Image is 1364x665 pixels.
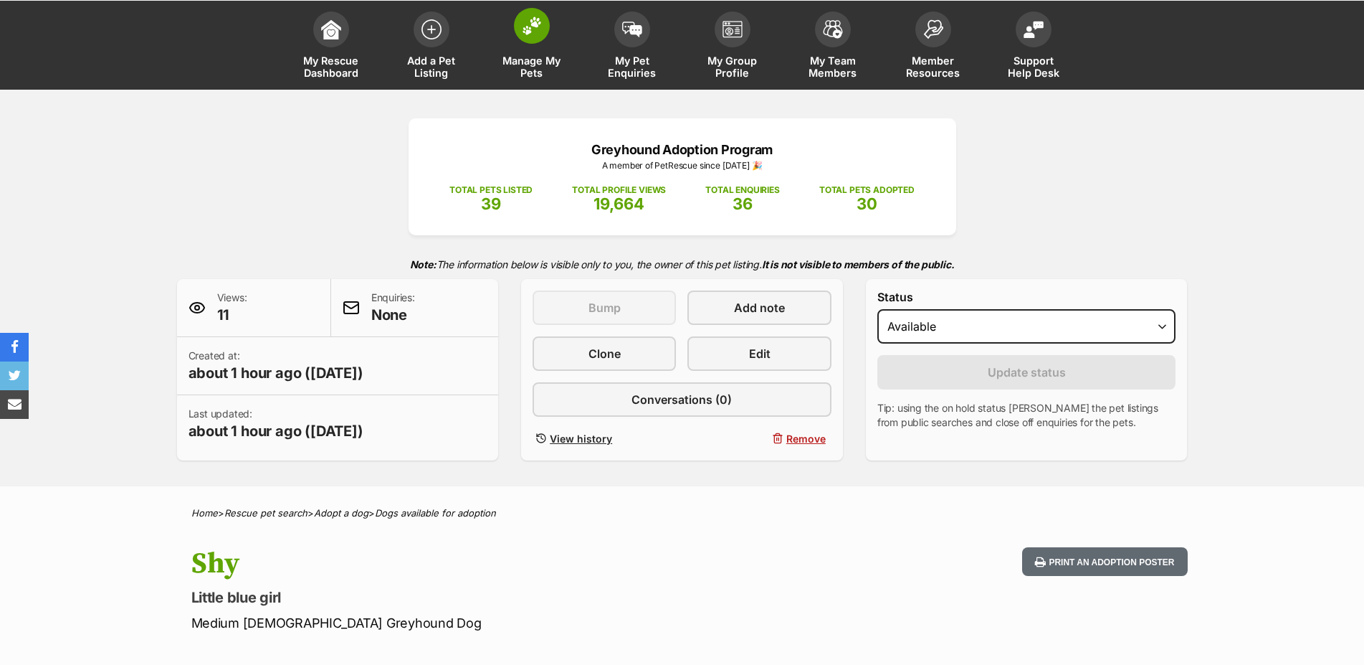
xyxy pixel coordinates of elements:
p: A member of PetRescue since [DATE] 🎉 [430,159,935,172]
button: Remove [687,428,831,449]
a: My Pet Enquiries [582,4,682,90]
span: about 1 hour ago ([DATE]) [189,421,363,441]
a: Manage My Pets [482,4,582,90]
span: My Team Members [801,55,865,79]
p: TOTAL PETS LISTED [449,184,533,197]
span: Support Help Desk [1001,55,1066,79]
a: My Group Profile [682,4,783,90]
button: Bump [533,291,676,325]
button: Print an adoption poster [1022,547,1187,577]
a: My Rescue Dashboard [281,4,381,90]
span: Manage My Pets [500,55,564,79]
a: Edit [687,336,831,371]
a: Rescue pet search [224,507,307,519]
a: Clone [533,336,676,371]
span: Add note [734,299,785,316]
p: Views: [217,291,247,325]
span: View history [550,431,612,446]
a: Adopt a dog [314,507,368,519]
p: Little blue girl [191,588,798,608]
span: None [371,305,415,325]
a: Support Help Desk [983,4,1084,90]
p: TOTAL PROFILE VIEWS [572,184,666,197]
a: Home [191,507,218,519]
a: Add note [687,291,831,325]
div: > > > [156,508,1209,519]
p: TOTAL PETS ADOPTED [819,184,915,197]
span: Conversations (0) [631,391,732,408]
span: Add a Pet Listing [399,55,464,79]
img: group-profile-icon-3fa3cf56718a62981997c0bc7e787c4b2cf8bcc04b72c1350f741eb67cf2f40e.svg [722,21,743,38]
button: Update status [877,355,1176,390]
span: 36 [733,194,753,213]
span: Member Resources [901,55,965,79]
span: 30 [857,194,877,213]
span: My Rescue Dashboard [299,55,363,79]
p: The information below is visible only to you, the owner of this pet listing. [177,250,1188,279]
img: dashboard-icon-eb2f2d2d3e046f16d808141f083e7271f6b2e854fb5c12c21221c1fb7104beca.svg [321,19,341,39]
img: add-pet-listing-icon-0afa8454b4691262ce3f59096e99ab1cd57d4a30225e0717b998d2c9b9846f56.svg [421,19,442,39]
img: help-desk-icon-fdf02630f3aa405de69fd3d07c3f3aa587a6932b1a1747fa1d2bba05be0121f9.svg [1024,21,1044,38]
span: Bump [588,299,621,316]
span: Remove [786,431,826,446]
img: member-resources-icon-8e73f808a243e03378d46382f2149f9095a855e16c252ad45f914b54edf8863c.svg [923,19,943,39]
span: My Group Profile [700,55,765,79]
strong: Note: [410,258,437,270]
a: View history [533,428,676,449]
p: Created at: [189,349,363,383]
span: about 1 hour ago ([DATE]) [189,363,363,383]
img: manage-my-pets-icon-02211641906a0b7f246fdf0571729dbe1e7629f14944591b6c1af311fb30b64b.svg [522,16,542,35]
p: Tip: using the on hold status [PERSON_NAME] the pet listings from public searches and close off e... [877,401,1176,430]
span: Edit [749,345,771,362]
p: Greyhound Adoption Program [430,140,935,159]
h1: Shy [191,547,798,580]
p: TOTAL ENQUIRIES [705,184,779,197]
span: Update status [988,364,1066,381]
img: pet-enquiries-icon-7e3ad2cf08bfb03b45e93fb7055b45f3efa6380592205ae92323e6603595dc1f.svg [622,22,642,37]
a: Add a Pet Listing [381,4,482,90]
span: Clone [588,345,621,362]
img: team-members-icon-5396bd8760b3fe7c0b43da4ab00e1e3bb1a5d9ba89233759b79545d2d3fc5d0d.svg [823,20,843,39]
span: 39 [481,194,501,213]
strong: It is not visible to members of the public. [762,258,955,270]
a: Dogs available for adoption [375,507,496,519]
span: 19,664 [593,194,644,213]
p: Last updated: [189,407,363,441]
span: 11 [217,305,247,325]
p: Medium [DEMOGRAPHIC_DATA] Greyhound Dog [191,613,798,633]
span: My Pet Enquiries [600,55,664,79]
a: Member Resources [883,4,983,90]
a: My Team Members [783,4,883,90]
a: Conversations (0) [533,382,831,417]
p: Enquiries: [371,291,415,325]
label: Status [877,291,1176,303]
